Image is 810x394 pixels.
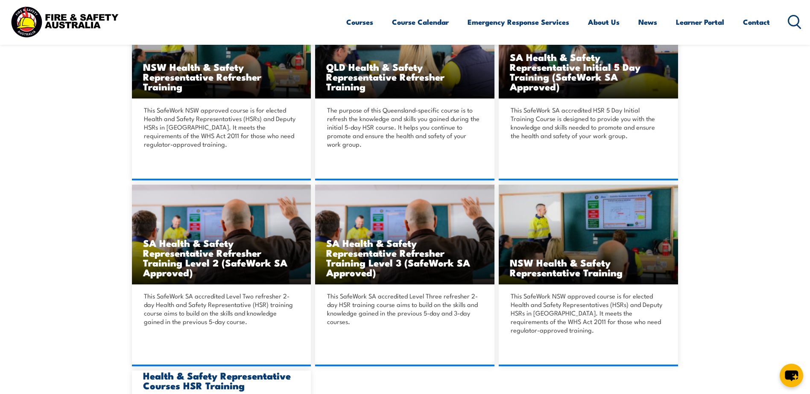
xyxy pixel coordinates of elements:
a: Emergency Response Services [468,11,569,33]
img: SA Health & Safety Representative Initial 5 Day Training (SafeWork SA Approved) [132,185,311,285]
h3: Health & Safety Representative Courses HSR Training [143,371,300,390]
h3: NSW Health & Safety Representative Refresher Training [143,62,300,91]
h3: QLD Health & Safety Representative Refresher Training [326,62,483,91]
a: NSW Health & Safety Representative Training [499,185,678,285]
a: Courses [346,11,373,33]
a: News [638,11,657,33]
a: SA Health & Safety Representative Refresher Training Level 2 (SafeWork SA Approved) [132,185,311,285]
h3: SA Health & Safety Representative Refresher Training Level 2 (SafeWork SA Approved) [143,238,300,277]
button: chat-button [780,364,803,387]
a: Contact [743,11,770,33]
a: Course Calendar [392,11,449,33]
p: This SafeWork NSW approved course is for elected Health and Safety Representatives (HSRs) and Dep... [144,106,297,148]
h3: SA Health & Safety Representative Initial 5 Day Training (SafeWork SA Approved) [510,52,667,91]
a: About Us [588,11,620,33]
a: Learner Portal [676,11,724,33]
p: This SafeWork SA accredited Level Two refresher 2-day Health and Safety Representative (HSR) trai... [144,292,297,326]
p: The purpose of this Queensland-specific course is to refresh the knowledge and skills you gained ... [327,106,480,148]
img: SA Health & Safety Representative Initial 5 Day Training (SafeWork SA Approved) [315,185,494,285]
p: This SafeWork SA accredited HSR 5 Day Initial Training Course is designed to provide you with the... [511,106,664,140]
p: This SafeWork NSW approved course is for elected Health and Safety Representatives (HSRs) and Dep... [511,292,664,334]
p: This SafeWork SA accredited Level Three refresher 2-day HSR training course aims to build on the ... [327,292,480,326]
img: NSW Health & Safety Representative Refresher Training [499,185,678,285]
h3: SA Health & Safety Representative Refresher Training Level 3 (SafeWork SA Approved) [326,238,483,277]
h3: NSW Health & Safety Representative Training [510,258,667,277]
a: SA Health & Safety Representative Refresher Training Level 3 (SafeWork SA Approved) [315,185,494,285]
